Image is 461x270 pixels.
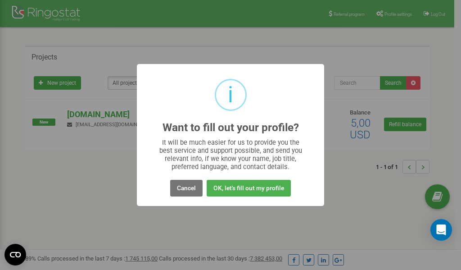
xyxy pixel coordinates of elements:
h2: Want to fill out your profile? [163,122,299,134]
div: i [228,80,233,110]
div: It will be much easier for us to provide you the best service and support possible, and send you ... [155,138,307,171]
div: Open Intercom Messenger [430,219,452,241]
button: Open CMP widget [5,244,26,265]
button: OK, let's fill out my profile [207,180,291,197]
button: Cancel [170,180,203,197]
